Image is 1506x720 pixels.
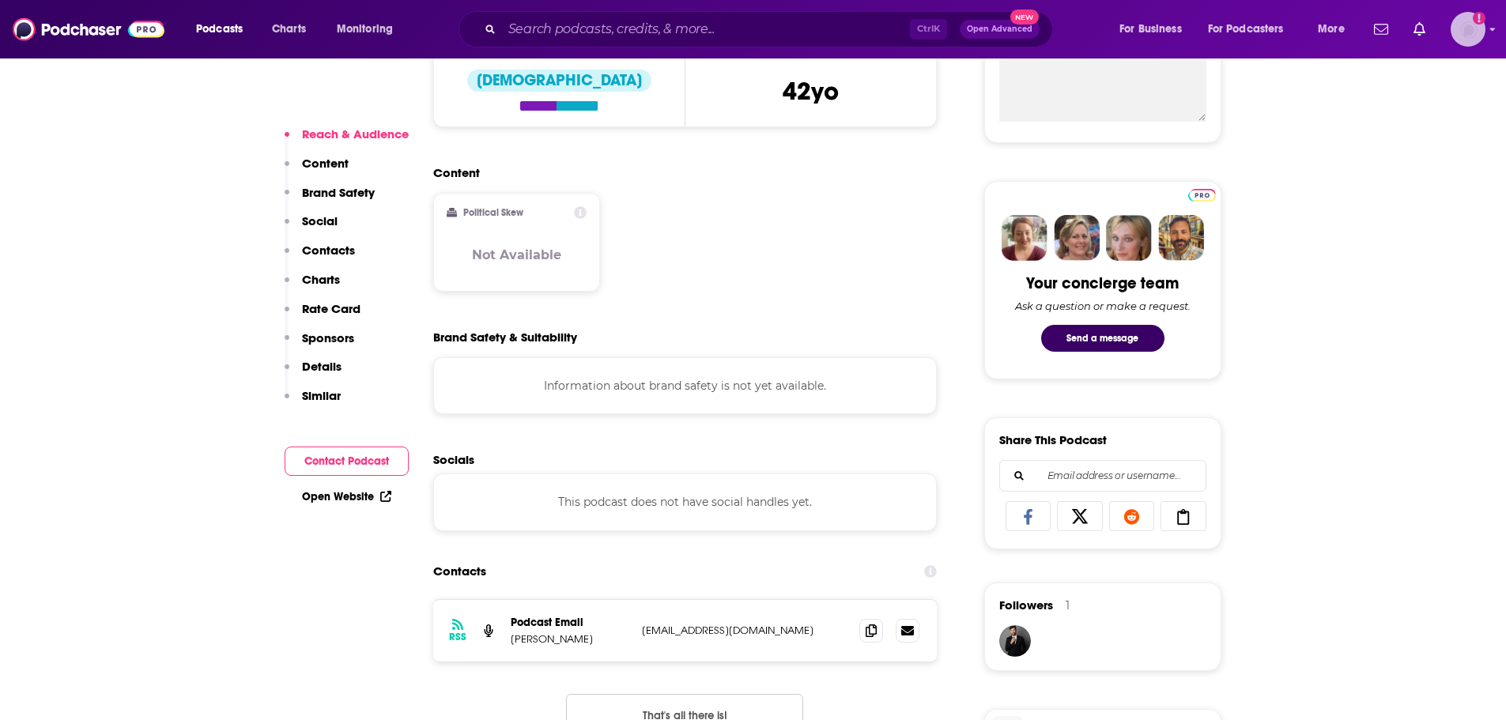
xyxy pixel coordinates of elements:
button: Brand Safety [285,185,375,214]
a: Show notifications dropdown [1368,16,1395,43]
h2: Socials [433,452,938,467]
div: Information about brand safety is not yet available. [433,357,938,414]
span: Charts [272,18,306,40]
img: Jules Profile [1106,215,1152,261]
a: Share on Reddit [1109,501,1155,531]
span: New [1010,9,1039,25]
h2: Content [433,165,925,180]
p: Podcast Email [511,616,629,629]
p: [EMAIL_ADDRESS][DOMAIN_NAME] [642,624,847,637]
h2: Brand Safety & Suitability [433,330,577,345]
button: Rate Card [285,301,360,330]
button: Content [285,156,349,185]
svg: Add a profile image [1473,12,1485,25]
div: Ask a question or make a request. [1015,300,1191,312]
a: Open Website [302,490,391,503]
button: Contacts [285,243,355,272]
p: Rate Card [302,301,360,316]
button: Details [285,359,342,388]
img: Podchaser - Follow, Share and Rate Podcasts [13,14,164,44]
img: User Profile [1451,12,1485,47]
img: Jon Profile [1158,215,1204,261]
img: Barbara Profile [1054,215,1100,261]
p: Charts [302,272,340,287]
img: Podchaser Pro [1188,189,1216,202]
span: For Business [1119,18,1182,40]
div: Search followers [999,460,1206,492]
h3: Share This Podcast [999,432,1107,447]
img: Sydney Profile [1002,215,1047,261]
p: [PERSON_NAME] [511,632,629,646]
p: Contacts [302,243,355,258]
button: open menu [1108,17,1202,42]
button: Open AdvancedNew [960,20,1040,39]
span: Podcasts [196,18,243,40]
div: Your concierge team [1026,273,1179,293]
input: Email address or username... [1013,461,1193,491]
a: Pro website [1188,187,1216,202]
div: This podcast does not have social handles yet. [433,473,938,530]
button: Show profile menu [1451,12,1485,47]
p: Brand Safety [302,185,375,200]
p: Content [302,156,349,171]
button: Contact Podcast [285,447,409,476]
button: Send a message [1041,325,1164,352]
h3: Not Available [472,247,561,262]
a: Share on Facebook [1006,501,1051,531]
h3: RSS [449,631,466,643]
p: Social [302,213,338,228]
div: Search podcasts, credits, & more... [474,11,1068,47]
span: More [1318,18,1345,40]
button: open menu [185,17,263,42]
h2: Contacts [433,556,486,586]
a: Share on X/Twitter [1057,501,1103,531]
button: Similar [285,388,341,417]
span: Monitoring [337,18,393,40]
div: 1 [1066,598,1070,613]
button: open menu [1307,17,1364,42]
a: Copy Link [1161,501,1206,531]
span: Logged in as Tessarossi87 [1451,12,1485,47]
a: Charts [262,17,315,42]
button: Charts [285,272,340,301]
h2: Political Skew [463,207,523,218]
button: Reach & Audience [285,126,409,156]
p: Reach & Audience [302,126,409,141]
span: Followers [999,597,1053,613]
button: open menu [326,17,413,42]
span: Open Advanced [967,25,1032,33]
p: Details [302,359,342,374]
p: Sponsors [302,330,354,345]
span: 42 yo [783,76,839,107]
div: [DEMOGRAPHIC_DATA] [467,70,651,92]
input: Search podcasts, credits, & more... [502,17,910,42]
span: Ctrl K [910,19,947,40]
button: Sponsors [285,330,354,360]
button: Social [285,213,338,243]
a: Show notifications dropdown [1407,16,1432,43]
button: open menu [1198,17,1307,42]
img: JohirMia [999,625,1031,657]
p: Similar [302,388,341,403]
span: For Podcasters [1208,18,1284,40]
